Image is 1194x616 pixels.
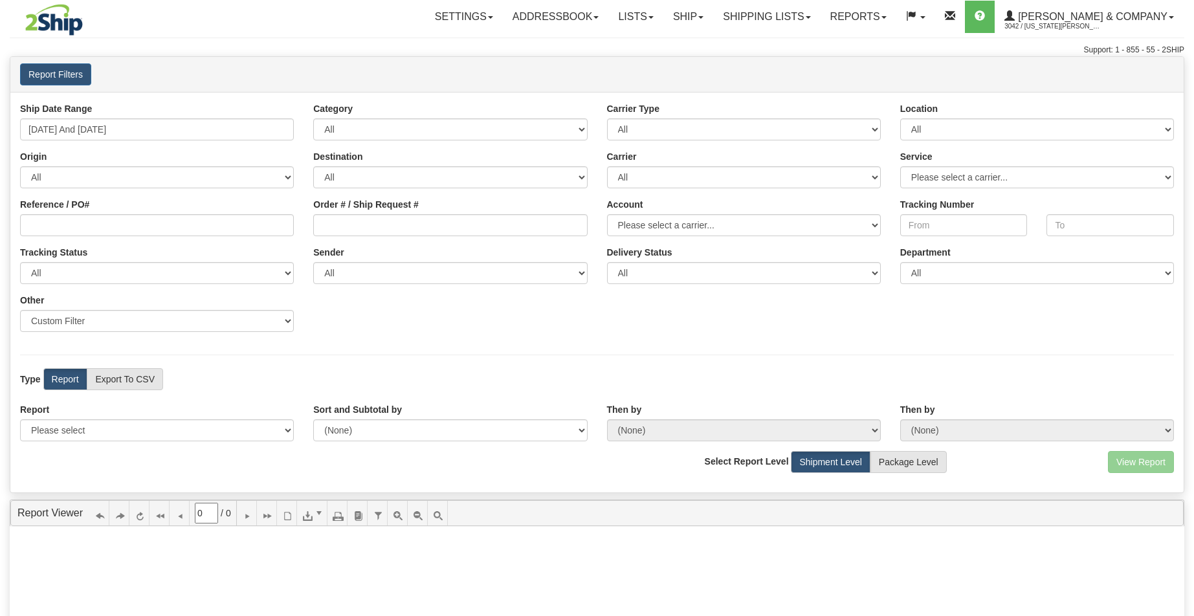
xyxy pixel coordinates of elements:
label: Location [900,102,938,115]
input: To [1046,214,1174,236]
label: Export To CSV [87,368,163,390]
label: Account [607,198,643,211]
a: Settings [425,1,503,33]
label: Carrier [607,150,637,163]
a: [PERSON_NAME] & Company 3042 / [US_STATE][PERSON_NAME] [995,1,1184,33]
span: 3042 / [US_STATE][PERSON_NAME] [1004,20,1101,33]
select: Please ensure data set in report has been RECENTLY tracked from your Shipment History [607,262,881,284]
div: Support: 1 - 855 - 55 - 2SHIP [10,45,1184,56]
a: Shipping lists [713,1,820,33]
label: Service [900,150,933,163]
iframe: chat widget [1164,242,1193,374]
label: Tracking Status [20,246,87,259]
label: Then by [900,403,935,416]
label: Then by [607,403,642,416]
label: Order # / Ship Request # [313,198,419,211]
label: Other [20,294,44,307]
label: Destination [313,150,362,163]
label: Tracking Number [900,198,974,211]
span: / [221,507,223,520]
a: Addressbook [503,1,609,33]
span: [PERSON_NAME] & Company [1015,11,1167,22]
button: Report Filters [20,63,91,85]
label: Category [313,102,353,115]
label: Reference / PO# [20,198,89,211]
label: Package Level [870,451,947,473]
label: Shipment Level [791,451,870,473]
label: Please ensure data set in report has been RECENTLY tracked from your Shipment History [607,246,672,259]
label: Type [20,373,41,386]
label: Carrier Type [607,102,659,115]
label: Department [900,246,951,259]
label: Ship Date Range [20,102,92,115]
label: Origin [20,150,47,163]
label: Report [20,403,49,416]
label: Select Report Level [705,455,789,468]
a: Lists [608,1,663,33]
img: logo3042.jpg [10,3,98,36]
a: Ship [663,1,713,33]
span: 0 [226,507,231,520]
a: Reports [821,1,896,33]
button: View Report [1108,451,1174,473]
input: From [900,214,1028,236]
label: Report [43,368,87,390]
label: Sort and Subtotal by [313,403,402,416]
a: Report Viewer [17,507,83,518]
label: Sender [313,246,344,259]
